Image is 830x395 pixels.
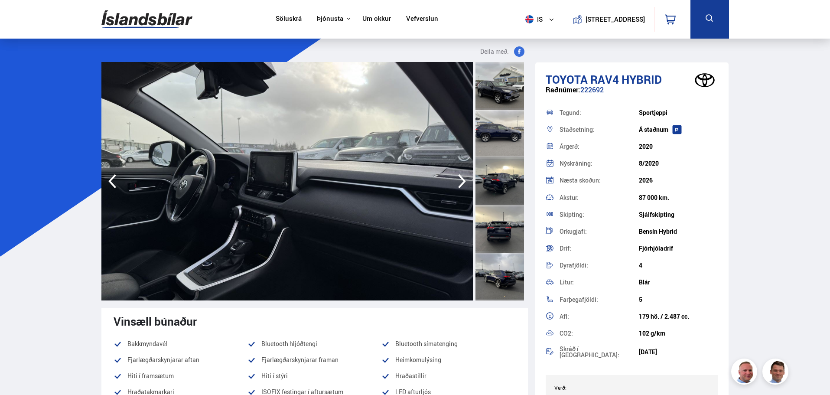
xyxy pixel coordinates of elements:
[560,160,639,166] div: Nýskráning:
[560,144,639,150] div: Árgerð:
[639,262,718,269] div: 4
[317,15,343,23] button: Þjónusta
[764,360,790,386] img: FbJEzSuNWCJXmdc-.webp
[639,211,718,218] div: Sjálfskipting
[639,228,718,235] div: Bensín Hybrid
[247,339,381,349] li: Bluetooth hljóðtengi
[589,16,642,23] button: [STREET_ADDRESS]
[546,85,580,95] span: Raðnúmer:
[639,177,718,184] div: 2026
[114,371,247,381] li: Hiti í framsætum
[560,262,639,268] div: Dyrafjöldi:
[101,62,473,300] img: 3707677.jpeg
[560,229,639,235] div: Orkugjafi:
[639,296,718,303] div: 5
[522,7,561,32] button: is
[639,245,718,252] div: Fjórhjóladrif
[687,67,722,94] img: brand logo
[560,177,639,183] div: Næsta skoðun:
[560,297,639,303] div: Farþegafjöldi:
[522,15,544,23] span: is
[560,127,639,133] div: Staðsetning:
[560,245,639,251] div: Drif:
[732,360,758,386] img: siFngHWaQ9KaOqBr.png
[546,86,719,103] div: 222692
[114,315,516,328] div: Vinsæll búnaður
[114,355,247,365] li: Fjarlægðarskynjarar aftan
[639,313,718,320] div: 179 hö. / 2.487 cc.
[639,330,718,337] div: 102 g/km
[554,385,632,391] div: Verð:
[480,46,509,57] span: Deila með:
[590,72,662,87] span: RAV4 HYBRID
[560,212,639,218] div: Skipting:
[560,110,639,116] div: Tegund:
[247,355,381,365] li: Fjarlægðarskynjarar framan
[560,279,639,285] div: Litur:
[101,5,192,33] img: G0Ugv5HjCgRt.svg
[639,109,718,116] div: Sportjeppi
[639,126,718,133] div: Á staðnum
[381,371,515,381] li: Hraðastillir
[114,339,247,349] li: Bakkmyndavél
[546,72,588,87] span: Toyota
[381,355,515,365] li: Heimkomulýsing
[477,46,528,57] button: Deila með:
[7,3,33,29] button: Opna LiveChat spjallviðmót
[639,160,718,167] div: 8/2020
[381,339,515,349] li: Bluetooth símatenging
[525,15,534,23] img: svg+xml;base64,PHN2ZyB4bWxucz0iaHR0cDovL3d3dy53My5vcmcvMjAwMC9zdmciIHdpZHRoPSI1MTIiIGhlaWdodD0iNT...
[560,346,639,358] div: Skráð í [GEOGRAPHIC_DATA]:
[560,195,639,201] div: Akstur:
[639,194,718,201] div: 87 000 km.
[639,143,718,150] div: 2020
[362,15,391,24] a: Um okkur
[639,279,718,286] div: Blár
[276,15,302,24] a: Söluskrá
[560,313,639,320] div: Afl:
[406,15,438,24] a: Vefverslun
[639,349,718,356] div: [DATE]
[566,7,650,32] a: [STREET_ADDRESS]
[560,330,639,336] div: CO2:
[247,371,381,381] li: Hiti í stýri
